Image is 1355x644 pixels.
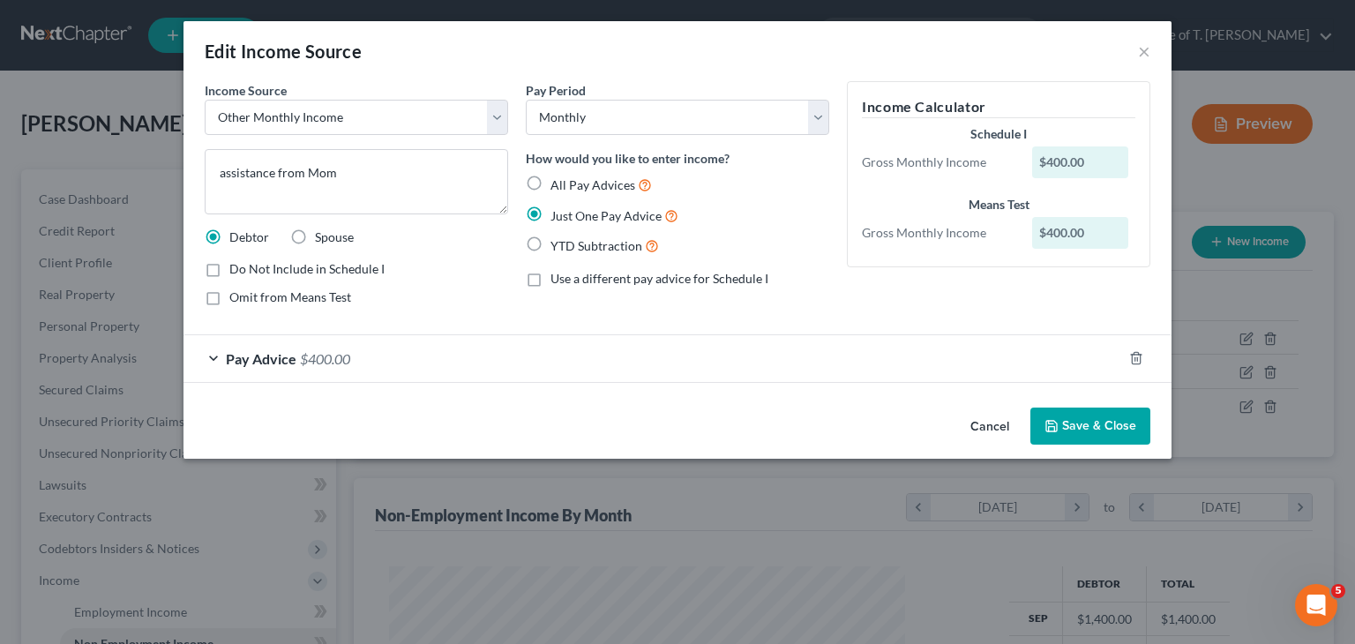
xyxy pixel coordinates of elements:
[550,238,642,253] span: YTD Subtraction
[205,39,362,64] div: Edit Income Source
[229,229,269,244] span: Debtor
[226,350,296,367] span: Pay Advice
[1032,146,1129,178] div: $400.00
[862,196,1135,213] div: Means Test
[229,289,351,304] span: Omit from Means Test
[550,177,635,192] span: All Pay Advices
[1295,584,1337,626] iframe: Intercom live chat
[205,83,287,98] span: Income Source
[853,224,1023,242] div: Gross Monthly Income
[526,81,586,100] label: Pay Period
[526,149,730,168] label: How would you like to enter income?
[550,271,768,286] span: Use a different pay advice for Schedule I
[853,154,1023,171] div: Gross Monthly Income
[1032,217,1129,249] div: $400.00
[862,96,1135,118] h5: Income Calculator
[862,125,1135,143] div: Schedule I
[1138,41,1150,62] button: ×
[229,261,385,276] span: Do Not Include in Schedule I
[550,208,662,223] span: Just One Pay Advice
[315,229,354,244] span: Spouse
[300,350,350,367] span: $400.00
[1030,408,1150,445] button: Save & Close
[956,409,1023,445] button: Cancel
[1331,584,1345,598] span: 5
